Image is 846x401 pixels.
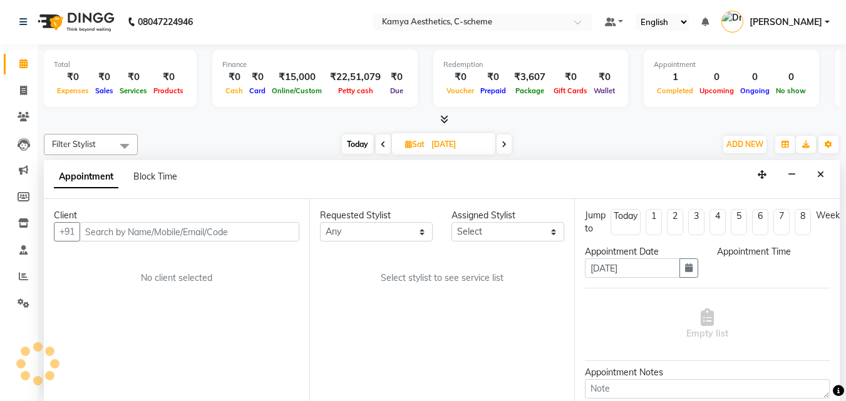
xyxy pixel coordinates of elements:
button: +91 [54,222,80,241]
div: Today [614,210,637,223]
div: ₹22,51,079 [325,70,386,84]
div: ₹0 [386,70,408,84]
img: Dr Tanvi Ahmed [721,11,743,33]
span: Appointment [54,166,118,188]
span: Online/Custom [269,86,325,95]
span: Cash [222,86,246,95]
div: 0 [737,70,773,84]
li: 2 [667,209,683,235]
button: Close [812,165,830,185]
span: Today [342,135,373,154]
span: Select stylist to see service list [381,272,503,285]
span: ADD NEW [726,140,763,149]
b: 08047224946 [138,4,193,39]
div: ₹0 [222,70,246,84]
div: Client [54,209,299,222]
li: 3 [688,209,704,235]
li: 4 [709,209,726,235]
div: ₹0 [591,70,618,84]
img: logo [32,4,118,39]
div: ₹0 [443,70,477,84]
span: Voucher [443,86,477,95]
span: Prepaid [477,86,509,95]
span: Package [512,86,547,95]
div: ₹0 [54,70,92,84]
li: 8 [795,209,811,235]
span: Card [246,86,269,95]
button: ADD NEW [723,136,766,153]
input: 2025-09-06 [428,135,490,154]
input: yyyy-mm-dd [585,258,679,278]
span: Due [387,86,406,95]
span: Block Time [133,171,177,182]
span: Upcoming [696,86,737,95]
div: ₹3,607 [509,70,550,84]
div: Total [54,59,187,70]
div: ₹0 [246,70,269,84]
span: Products [150,86,187,95]
div: 0 [773,70,809,84]
div: Appointment Notes [585,366,830,379]
span: Wallet [591,86,618,95]
span: Petty cash [335,86,376,95]
div: ₹15,000 [269,70,325,84]
span: Completed [654,86,696,95]
span: Gift Cards [550,86,591,95]
li: 5 [731,209,747,235]
div: Finance [222,59,408,70]
div: ₹0 [477,70,509,84]
div: No client selected [84,272,269,285]
div: Assigned Stylist [451,209,564,222]
div: ₹0 [550,70,591,84]
span: Sales [92,86,116,95]
div: 1 [654,70,696,84]
span: Empty list [686,308,728,340]
div: Weeks [816,209,844,222]
span: Sat [402,140,428,149]
span: Filter Stylist [52,139,96,149]
span: No show [773,86,809,95]
div: Jump to [585,209,606,235]
input: Search by Name/Mobile/Email/Code [80,222,299,241]
span: Expenses [54,86,92,95]
div: ₹0 [92,70,116,84]
div: Appointment Date [585,245,698,258]
div: Redemption [443,59,618,70]
div: ₹0 [116,70,150,84]
li: 7 [773,209,790,235]
div: Appointment Time [717,245,830,258]
div: ₹0 [150,70,187,84]
span: Ongoing [737,86,773,95]
li: 6 [752,209,768,235]
div: 0 [696,70,737,84]
span: Services [116,86,150,95]
span: [PERSON_NAME] [750,16,822,29]
div: Appointment [654,59,809,70]
li: 1 [646,209,662,235]
div: Requested Stylist [320,209,433,222]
